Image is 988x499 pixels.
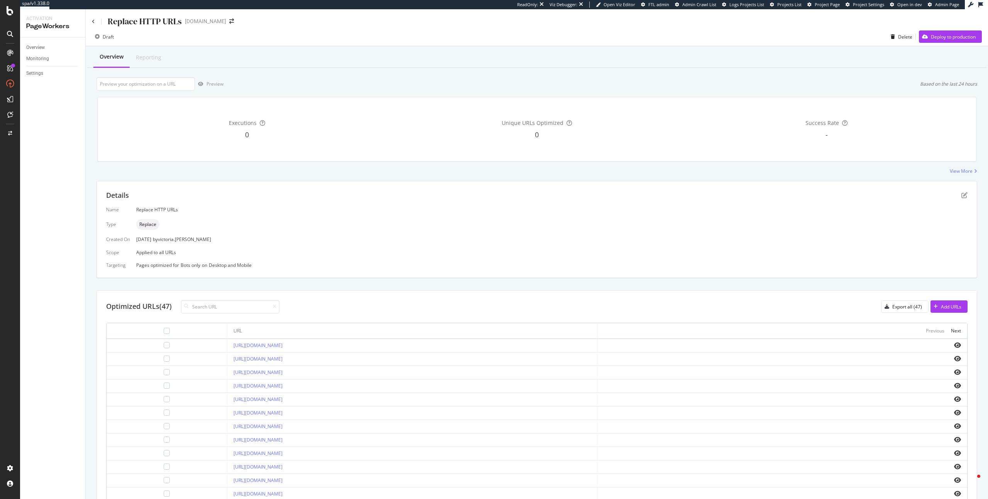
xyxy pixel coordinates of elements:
div: Draft [103,34,114,40]
div: Overview [26,44,45,52]
span: Admin Crawl List [682,2,716,7]
div: Scope [106,249,130,256]
div: Preview [206,81,223,87]
i: eye [954,450,961,456]
div: Replace HTTP URLs [136,206,968,213]
i: eye [954,464,961,470]
div: Reporting [136,54,161,61]
a: Click to go back [92,19,95,24]
a: [URL][DOMAIN_NAME] [233,491,283,497]
span: Replace [139,222,156,227]
div: by victoria.[PERSON_NAME] [153,236,211,243]
span: 0 [535,130,539,139]
div: Next [951,327,961,334]
a: [URL][DOMAIN_NAME] [233,450,283,457]
a: Open in dev [890,2,922,8]
div: URL [233,327,242,334]
div: Add URLs [941,303,961,310]
i: eye [954,410,961,416]
div: Targeting [106,262,130,268]
input: Preview your optimization on a URL [96,77,195,91]
a: View More [950,168,977,174]
a: [URL][DOMAIN_NAME] [233,477,283,484]
span: - [826,130,828,139]
a: Overview [26,44,80,52]
a: [URL][DOMAIN_NAME] [233,423,283,430]
span: Projects List [777,2,802,7]
i: eye [954,383,961,389]
i: eye [954,356,961,362]
div: arrow-right-arrow-left [229,19,234,24]
a: Admin Page [928,2,959,8]
i: eye [954,477,961,483]
div: Viz Debugger: [550,2,577,8]
span: Open Viz Editor [604,2,635,7]
span: Success Rate [805,119,839,126]
div: Replace HTTP URLs [108,15,182,27]
button: Preview [195,78,223,90]
a: [URL][DOMAIN_NAME] [233,383,283,389]
a: Project Page [807,2,840,8]
div: Previous [926,327,944,334]
a: [URL][DOMAIN_NAME] [233,410,283,416]
button: Previous [926,326,944,335]
a: Open Viz Editor [596,2,635,8]
i: eye [954,342,961,348]
span: Logs Projects List [729,2,764,7]
a: Settings [26,69,80,78]
i: eye [954,491,961,497]
div: Applied to all URLs [106,206,968,268]
div: neutral label [136,219,159,230]
a: Monitoring [26,55,80,63]
input: Search URL [181,300,279,314]
div: Monitoring [26,55,49,63]
a: Logs Projects List [722,2,764,8]
div: Created On [106,236,130,243]
div: Export all (47) [892,303,922,310]
i: eye [954,437,961,443]
a: FTL admin [641,2,669,8]
iframe: Intercom live chat [962,473,980,491]
div: Name [106,206,130,213]
span: Admin Page [935,2,959,7]
a: Projects List [770,2,802,8]
a: [URL][DOMAIN_NAME] [233,396,283,403]
div: Overview [100,53,123,61]
div: pen-to-square [961,192,968,198]
a: [URL][DOMAIN_NAME] [233,464,283,470]
div: Pages optimized for on [136,262,968,268]
a: [URL][DOMAIN_NAME] [233,356,283,362]
a: [URL][DOMAIN_NAME] [233,342,283,349]
span: Project Settings [853,2,884,7]
button: Delete [888,30,912,43]
div: ReadOnly: [517,2,538,8]
i: eye [954,396,961,402]
div: Settings [26,69,43,78]
i: eye [954,423,961,429]
div: [DATE] [136,236,968,243]
span: FTL admin [648,2,669,7]
div: Based on the last 24 hours [920,81,977,87]
div: View More [950,168,973,174]
div: Type [106,221,130,228]
a: [URL][DOMAIN_NAME] [233,369,283,376]
div: PageWorkers [26,22,79,31]
button: Export all (47) [881,300,929,313]
span: Unique URLs Optimized [502,119,563,126]
div: Desktop and Mobile [209,262,252,268]
span: Open in dev [897,2,922,7]
button: Next [951,326,961,335]
button: Add URLs [930,300,968,313]
div: Activation [26,15,79,22]
div: [DOMAIN_NAME] [185,17,226,25]
div: Optimized URLs (47) [106,302,172,312]
span: Executions [229,119,257,126]
i: eye [954,369,961,375]
div: Deploy to production [931,34,976,40]
a: Project Settings [846,2,884,8]
button: Deploy to production [919,30,982,43]
div: Delete [898,34,912,40]
span: Project Page [815,2,840,7]
a: Admin Crawl List [675,2,716,8]
a: [URL][DOMAIN_NAME] [233,437,283,443]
